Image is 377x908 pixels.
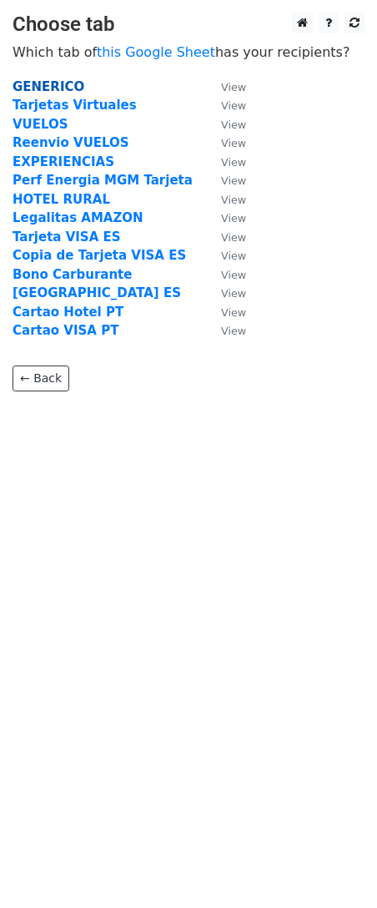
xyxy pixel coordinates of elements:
small: View [221,306,246,319]
a: View [204,192,246,207]
a: GENERICO [13,79,84,94]
small: View [221,231,246,244]
a: View [204,117,246,132]
a: View [204,285,246,300]
a: View [204,98,246,113]
small: View [221,81,246,93]
a: View [204,173,246,188]
a: View [204,305,246,320]
a: View [204,230,246,245]
iframe: Chat Widget [294,828,377,908]
small: View [221,156,246,169]
a: Copia de Tarjeta VISA ES [13,248,186,263]
small: View [221,194,246,206]
a: this Google Sheet [97,44,215,60]
small: View [221,269,246,281]
a: Reenvio VUELOS [13,135,129,150]
a: Bono Carburante [13,267,132,282]
h3: Choose tab [13,13,364,37]
a: VUELOS [13,117,68,132]
a: Cartao VISA PT [13,323,118,338]
a: View [204,323,246,338]
p: Which tab of has your recipients? [13,43,364,61]
small: View [221,212,246,224]
a: Tarjeta VISA ES [13,230,121,245]
a: Legalitas AMAZON [13,210,143,225]
small: View [221,119,246,131]
small: View [221,325,246,337]
a: View [204,135,246,150]
a: View [204,79,246,94]
a: Perf Energia MGM Tarjeta [13,173,193,188]
a: HOTEL RURAL [13,192,110,207]
a: View [204,248,246,263]
small: View [221,99,246,112]
a: EXPERIENCIAS [13,154,114,169]
a: ← Back [13,366,69,391]
a: Cartao Hotel PT [13,305,123,320]
small: View [221,174,246,187]
small: View [221,287,246,300]
a: View [204,267,246,282]
a: View [204,210,246,225]
small: View [221,250,246,262]
a: View [204,154,246,169]
a: Tarjetas Virtuales [13,98,137,113]
a: [GEOGRAPHIC_DATA] ES [13,285,181,300]
small: View [221,137,246,149]
div: Widget de chat [294,828,377,908]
